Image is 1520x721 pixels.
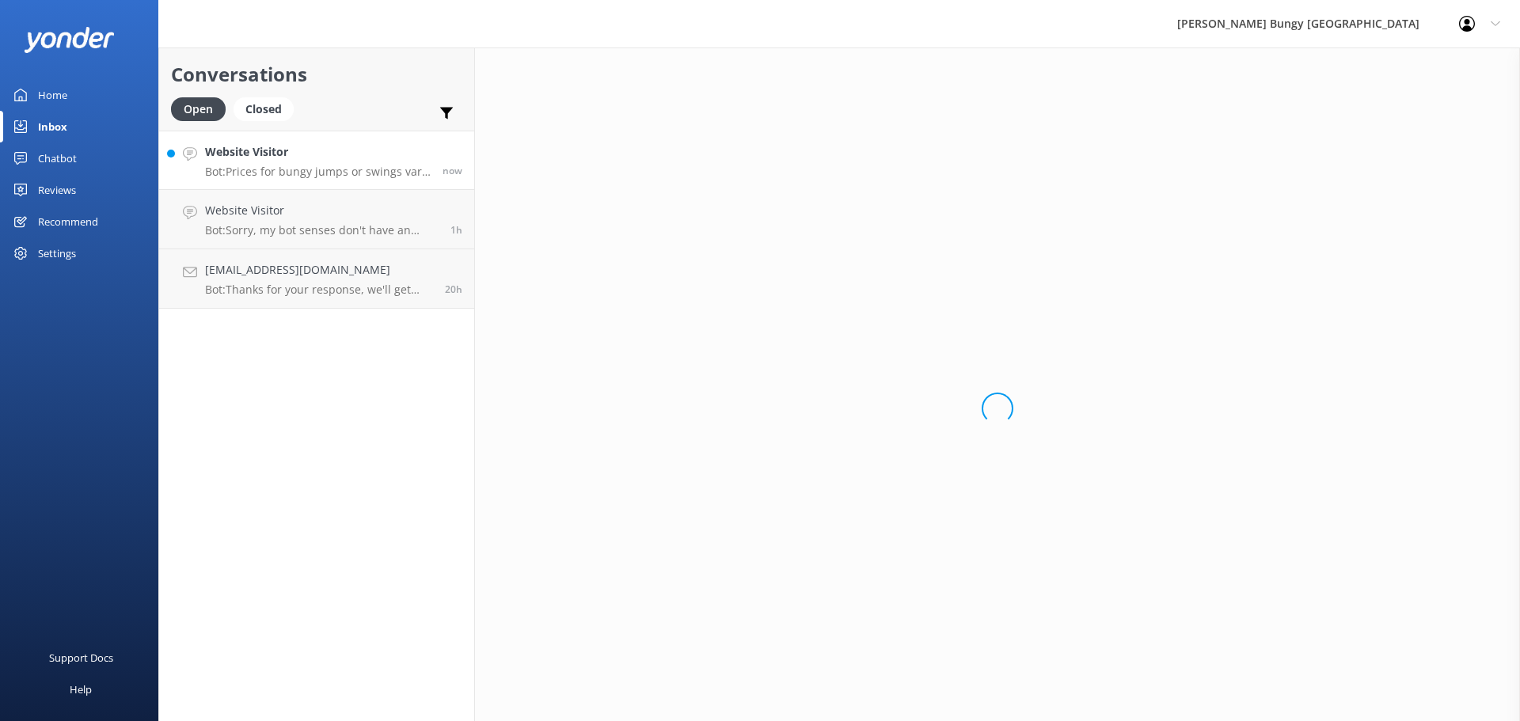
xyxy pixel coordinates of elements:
[171,100,234,117] a: Open
[205,283,433,297] p: Bot: Thanks for your response, we'll get back to you as soon as we can during opening hours.
[49,642,113,674] div: Support Docs
[171,97,226,121] div: Open
[159,190,474,249] a: Website VisitorBot:Sorry, my bot senses don't have an answer for that, please try and rephrase yo...
[205,165,431,179] p: Bot: Prices for bungy jumps or swings vary depending on the location and the thrill you choose. F...
[38,174,76,206] div: Reviews
[234,100,302,117] a: Closed
[234,97,294,121] div: Closed
[38,79,67,111] div: Home
[70,674,92,705] div: Help
[159,131,474,190] a: Website VisitorBot:Prices for bungy jumps or swings vary depending on the location and the thrill...
[205,223,439,237] p: Bot: Sorry, my bot senses don't have an answer for that, please try and rephrase your question, I...
[443,164,462,177] span: Sep 06 2025 03:40pm (UTC +12:00) Pacific/Auckland
[205,261,433,279] h4: [EMAIL_ADDRESS][DOMAIN_NAME]
[38,111,67,142] div: Inbox
[38,142,77,174] div: Chatbot
[450,223,462,237] span: Sep 06 2025 02:33pm (UTC +12:00) Pacific/Auckland
[24,27,115,53] img: yonder-white-logo.png
[38,206,98,237] div: Recommend
[159,249,474,309] a: [EMAIL_ADDRESS][DOMAIN_NAME]Bot:Thanks for your response, we'll get back to you as soon as we can...
[445,283,462,296] span: Sep 05 2025 07:29pm (UTC +12:00) Pacific/Auckland
[38,237,76,269] div: Settings
[171,59,462,89] h2: Conversations
[205,143,431,161] h4: Website Visitor
[205,202,439,219] h4: Website Visitor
